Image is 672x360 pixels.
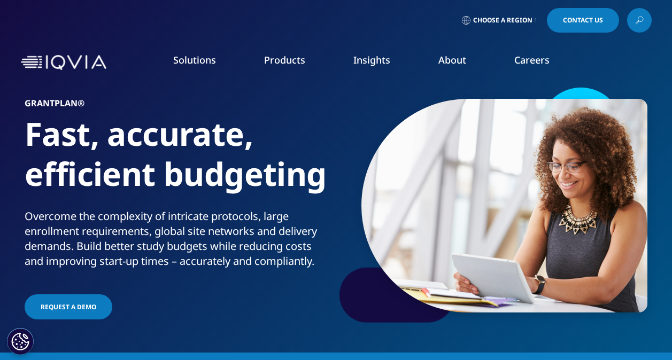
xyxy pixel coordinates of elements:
[361,99,647,312] img: 2135_woman-working-with-tablet-in-office.png
[25,209,332,275] p: Overcome the complexity of intricate protocols, large enrollment requirements, global site networ...
[563,17,603,24] span: Contact Us
[41,302,96,311] span: Request a Demo
[25,294,112,319] a: Request a Demo
[353,53,390,66] a: Insights
[25,114,332,209] h1: Fast, accurate, efficient budgeting
[438,53,466,66] a: About
[7,328,34,355] button: Настройки файлов cookie
[514,53,550,66] a: Careers
[21,55,106,71] img: IQVIA Healthcare Information Technology and Pharma Clinical Research Company
[111,37,652,88] nav: Primary
[473,16,532,25] span: Choose a Region
[547,8,619,33] a: Contact Us
[173,53,216,66] a: Solutions
[264,53,305,66] a: Products
[25,99,332,114] h6: GRANTPLAN®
